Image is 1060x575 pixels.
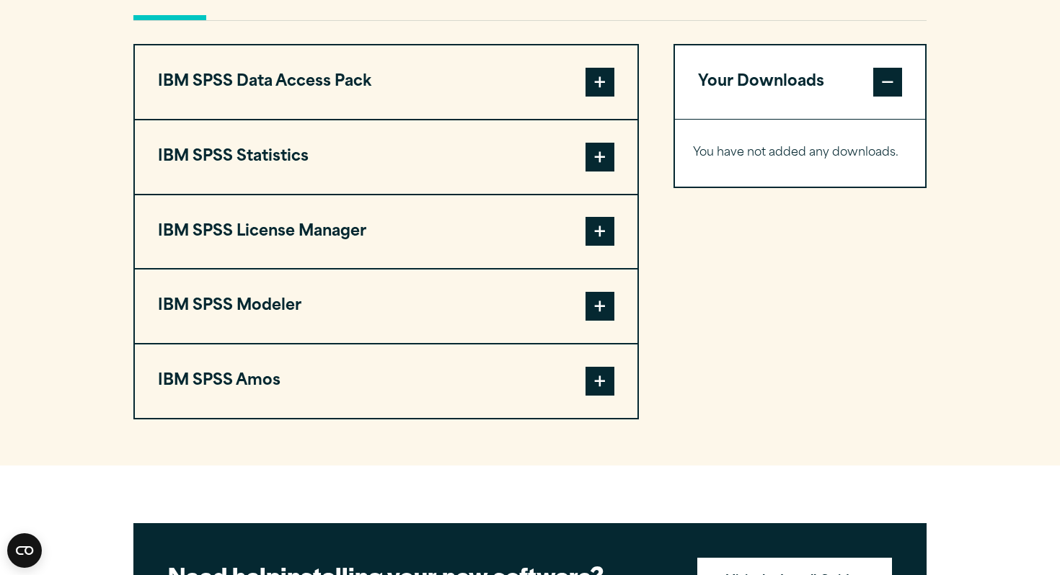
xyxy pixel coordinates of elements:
[135,269,637,343] button: IBM SPSS Modeler
[7,533,42,568] button: Open CMP widget
[135,195,637,269] button: IBM SPSS License Manager
[675,45,925,119] button: Your Downloads
[675,119,925,187] div: Your Downloads
[693,143,907,164] p: You have not added any downloads.
[135,120,637,194] button: IBM SPSS Statistics
[135,45,637,119] button: IBM SPSS Data Access Pack
[135,344,637,418] button: IBM SPSS Amos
